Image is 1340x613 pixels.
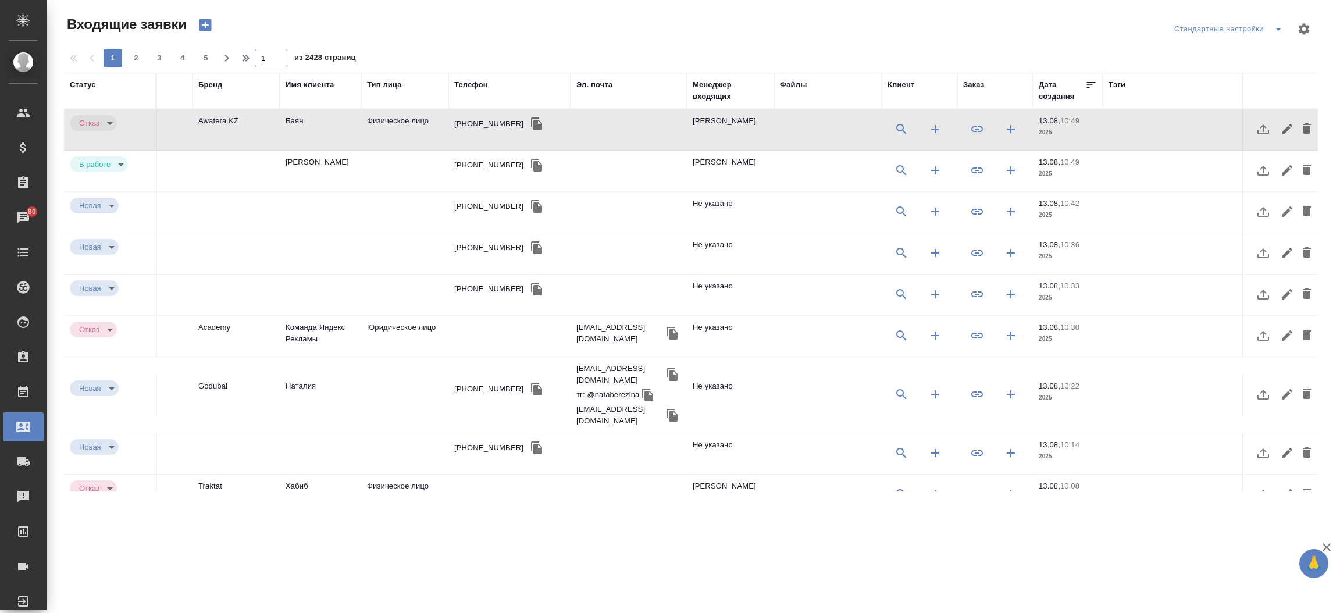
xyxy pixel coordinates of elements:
p: 10:42 [1060,199,1079,208]
button: Создать клиента [921,239,949,267]
button: Скопировать [528,280,546,298]
td: Awatera KZ [193,109,280,150]
span: 5 [197,52,215,64]
td: Хабиб [280,475,361,515]
button: Скопировать [664,366,681,383]
td: Команда Яндекс Рекламы [280,316,361,357]
span: Входящие заявки [64,15,187,34]
button: Создать клиента [921,380,949,408]
div: [PHONE_NUMBER] [454,201,523,212]
div: Отказ [70,198,119,213]
button: Удалить [1297,439,1317,467]
button: Загрузить файл [1249,239,1277,267]
div: Отказ [70,322,117,337]
button: Редактировать [1277,280,1297,308]
td: Godubai [193,375,280,415]
button: Создать заказ [997,322,1025,350]
p: 2025 [1039,333,1097,345]
td: Traktat [193,475,280,515]
div: Менеджер входящих [693,79,768,102]
div: [PHONE_NUMBER] [454,159,523,171]
p: 13.08, [1039,382,1060,390]
p: 2025 [1039,209,1097,221]
button: Удалить [1297,380,1317,408]
button: Редактировать [1277,480,1297,508]
button: Отказ [76,483,103,493]
button: Выбрать клиента [888,439,915,467]
p: 10:08 [1060,482,1079,490]
p: [EMAIL_ADDRESS][DOMAIN_NAME] [576,322,664,345]
span: из 2428 страниц [294,51,356,67]
button: Привязать к существующему заказу [963,198,991,226]
button: Редактировать [1277,380,1297,408]
button: Редактировать [1277,439,1297,467]
p: 13.08, [1039,281,1060,290]
button: 5 [197,49,215,67]
div: [PHONE_NUMBER] [454,442,523,454]
button: Выбрать клиента [888,239,915,267]
button: Выбрать клиента [888,380,915,408]
p: 2025 [1039,451,1097,462]
button: Редактировать [1277,322,1297,350]
button: 2 [127,49,145,67]
button: 4 [173,49,192,67]
p: 13.08, [1039,440,1060,449]
div: [PHONE_NUMBER] [454,283,523,295]
td: [PERSON_NAME] [687,151,774,191]
a: 80 [3,203,44,232]
button: Удалить [1297,115,1317,143]
button: Новая [76,242,105,252]
button: Скопировать [664,407,681,424]
button: 3 [150,49,169,67]
button: Новая [76,383,105,393]
button: Скопировать [528,156,546,174]
p: 13.08, [1039,482,1060,490]
button: Загрузить файл [1249,280,1277,308]
button: Загрузить файл [1249,115,1277,143]
button: Отказ [76,118,103,128]
div: [PHONE_NUMBER] [454,118,523,130]
p: [EMAIL_ADDRESS][DOMAIN_NAME] [576,363,664,386]
button: Удалить [1297,322,1317,350]
div: Тэги [1109,79,1125,91]
td: Наталия [280,375,361,415]
div: Телефон [454,79,488,91]
span: 4 [173,52,192,64]
button: Новая [76,201,105,211]
div: Отказ [70,239,119,255]
button: Привязать к существующему заказу [963,322,991,350]
button: Создать заказ [997,439,1025,467]
button: Редактировать [1277,198,1297,226]
p: 13.08, [1039,240,1060,249]
div: Отказ [70,156,128,172]
button: Создать клиента [921,480,949,508]
div: Отказ [70,280,119,296]
td: Не указано [687,233,774,274]
div: Дата создания [1039,79,1085,102]
button: Удалить [1297,280,1317,308]
button: Привязать к существующему заказу [963,239,991,267]
button: Загрузить файл [1249,198,1277,226]
td: Физическое лицо [361,475,448,515]
button: Привязать к существующему заказу [963,380,991,408]
button: Создать клиента [921,322,949,350]
p: 2025 [1039,168,1097,180]
div: [PHONE_NUMBER] [454,242,523,254]
button: Скопировать [528,439,546,457]
td: Academy [193,316,280,357]
p: тг: @nataberezina [576,389,639,401]
p: 2025 [1039,392,1097,404]
div: Файлы [780,79,807,91]
div: Тип лица [367,79,402,91]
button: Скопировать [528,239,546,256]
button: 🙏 [1299,549,1328,578]
p: 2025 [1039,127,1097,138]
button: Создать клиента [921,280,949,308]
button: Выбрать клиента [888,322,915,350]
span: 2 [127,52,145,64]
button: Выбрать клиента [888,156,915,184]
div: Имя клиента [286,79,334,91]
button: Создать клиента [921,156,949,184]
button: Редактировать [1277,239,1297,267]
p: 10:14 [1060,440,1079,449]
